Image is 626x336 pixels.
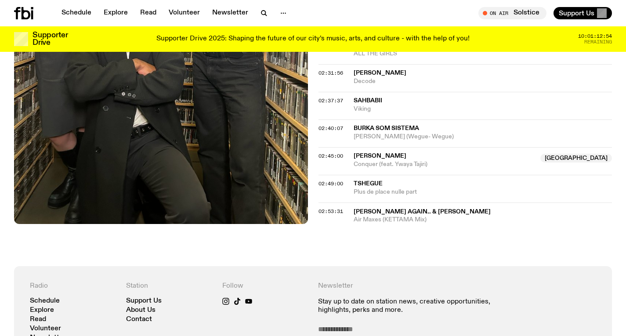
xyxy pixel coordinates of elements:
span: Tshegue [354,181,383,187]
span: Sahbabii [354,98,382,104]
a: Volunteer [30,325,61,332]
span: 02:53:31 [318,208,343,215]
h4: Follow [222,282,308,290]
a: Volunteer [163,7,205,19]
button: 02:31:56 [318,71,343,76]
button: 02:37:37 [318,98,343,103]
button: On AirSolstice [478,7,546,19]
span: Conquer (feat. Ywaya Tajiri) [354,160,536,169]
a: Contact [126,316,152,323]
a: Newsletter [207,7,253,19]
a: Explore [98,7,133,19]
span: ALL THE GIRLS [354,50,536,58]
a: Read [30,316,46,323]
span: Viking [354,105,612,113]
a: Schedule [30,298,60,304]
button: 02:49:00 [318,181,343,186]
button: Support Us [554,7,612,19]
h4: Radio [30,282,116,290]
span: [PERSON_NAME] [354,153,406,159]
button: 02:53:31 [318,209,343,214]
span: [PERSON_NAME] again.. & [PERSON_NAME] [354,209,491,215]
span: Remaining [584,40,612,44]
span: Plus de place nulle part [354,188,612,196]
span: Decode [354,77,612,86]
span: 02:40:07 [318,125,343,132]
span: 02:37:37 [318,97,343,104]
h4: Newsletter [318,282,500,290]
button: 02:45:00 [318,154,343,159]
span: [PERSON_NAME] [354,70,406,76]
span: Burka Som Sistema [354,125,419,131]
span: 10:01:12:54 [578,34,612,39]
span: 02:31:56 [318,69,343,76]
span: [PERSON_NAME] (Wegue- Wegue) [354,133,612,141]
span: Air Maxes (KETTAMA Mix) [354,216,612,224]
span: 02:45:00 [318,152,343,159]
span: [GEOGRAPHIC_DATA] [540,154,612,163]
a: Read [135,7,162,19]
h3: Supporter Drive [33,32,68,47]
a: About Us [126,307,156,314]
a: Schedule [56,7,97,19]
span: 02:49:00 [318,180,343,187]
span: Support Us [559,9,594,17]
p: Supporter Drive 2025: Shaping the future of our city’s music, arts, and culture - with the help o... [156,35,470,43]
a: Support Us [126,298,162,304]
p: Stay up to date on station news, creative opportunities, highlights, perks and more. [318,298,500,314]
a: Explore [30,307,54,314]
button: 02:40:07 [318,126,343,131]
h4: Station [126,282,212,290]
